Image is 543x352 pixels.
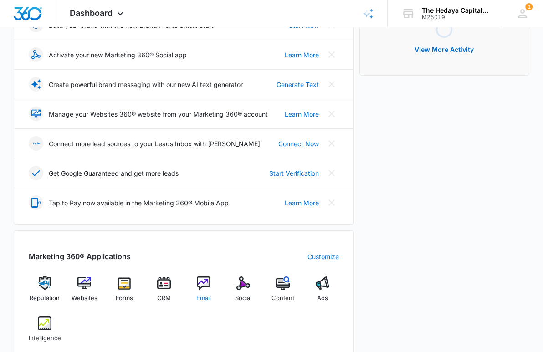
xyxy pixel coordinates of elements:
[525,3,533,10] span: 1
[49,80,243,89] p: Create powerful brand messaging with our new AI text generator
[285,109,319,119] a: Learn More
[29,251,131,262] h2: Marketing 360® Applications
[29,276,61,309] a: Reputation
[317,294,328,303] span: Ads
[277,80,319,89] a: Generate Text
[148,276,180,309] a: CRM
[116,294,133,303] span: Forms
[49,198,229,208] p: Tap to Pay now available in the Marketing 360® Mobile App
[68,276,101,309] a: Websites
[157,294,171,303] span: CRM
[227,276,259,309] a: Social
[285,198,319,208] a: Learn More
[196,294,211,303] span: Email
[235,294,251,303] span: Social
[30,294,60,303] span: Reputation
[70,8,113,18] span: Dashboard
[324,77,339,92] button: Close
[422,14,488,20] div: account id
[278,139,319,148] a: Connect Now
[49,109,268,119] p: Manage your Websites 360® website from your Marketing 360® account
[187,276,220,309] a: Email
[271,294,294,303] span: Content
[49,50,187,60] p: Activate your new Marketing 360® Social app
[422,7,488,14] div: account name
[405,39,483,61] button: View More Activity
[525,3,533,10] div: notifications count
[324,166,339,180] button: Close
[324,107,339,121] button: Close
[29,316,61,349] a: Intelligence
[108,276,140,309] a: Forms
[29,334,61,343] span: Intelligence
[324,195,339,210] button: Close
[266,276,299,309] a: Content
[324,47,339,62] button: Close
[307,252,339,261] a: Customize
[285,50,319,60] a: Learn More
[324,136,339,151] button: Close
[307,276,339,309] a: Ads
[72,294,97,303] span: Websites
[49,139,260,148] p: Connect more lead sources to your Leads Inbox with [PERSON_NAME]
[269,168,319,178] a: Start Verification
[49,168,179,178] p: Get Google Guaranteed and get more leads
